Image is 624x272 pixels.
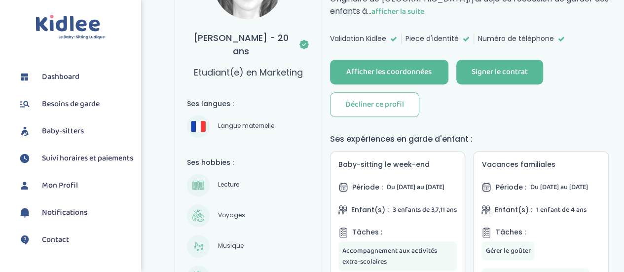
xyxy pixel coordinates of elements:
span: 3 enfants de 3,7,11 ans [393,204,457,215]
span: Baby-sitters [42,125,84,137]
button: Afficher les coordonnées [330,60,448,84]
img: suivihoraire.svg [17,151,32,166]
a: Mon Profil [17,178,133,193]
span: Besoins de garde [42,98,100,110]
h4: Ses langues : [187,99,310,109]
span: Suivi horaires et paiements [42,153,133,164]
div: Afficher les coordonnées [346,67,432,78]
h5: Baby-sitting le week-end [338,159,457,170]
span: Enfant(s) : [494,205,532,215]
span: Numéro de téléphone [478,34,554,44]
img: babysitters.svg [17,124,32,139]
button: Décliner ce profil [330,92,419,117]
div: Décliner ce profil [345,99,404,111]
img: dashboard.svg [17,70,32,84]
span: Musique [215,240,247,252]
span: Notifications [42,207,87,219]
span: afficher la suite [371,5,424,18]
span: Enfant(s) : [351,205,389,215]
img: besoin.svg [17,97,32,112]
img: contact.svg [17,233,32,247]
span: 1 enfant de 4 ans [536,204,586,215]
button: Signer le contrat [456,60,543,84]
span: Lecture [215,179,243,191]
span: Langue maternelle [215,120,278,132]
span: Gérer le goûter [485,245,530,256]
span: Piece d'identité [405,34,459,44]
h3: [PERSON_NAME] - 20 ans [187,31,310,58]
span: Dashboard [42,71,79,83]
img: logo.svg [36,15,105,40]
a: Baby-sitters [17,124,133,139]
span: Du [DATE] au [DATE] [387,182,444,193]
span: Mon Profil [42,180,78,192]
span: Validation Kidlee [330,34,386,44]
a: Suivi horaires et paiements [17,151,133,166]
span: Tâches : [495,227,525,237]
span: Période : [352,182,383,193]
a: Contact [17,233,133,247]
span: Voyages [215,210,249,222]
div: Signer le contrat [472,67,528,78]
img: profil.svg [17,178,32,193]
span: Tâches : [352,227,382,237]
span: Accompagnement aux activités extra-scolaires [342,245,453,267]
span: Du [DATE] au [DATE] [530,182,587,193]
a: Notifications [17,205,133,220]
img: notification.svg [17,205,32,220]
img: Français [191,121,206,131]
h4: Ses hobbies : [187,157,310,168]
a: Besoins de garde [17,97,133,112]
h5: Vacances familiales [481,159,600,170]
span: Période : [495,182,526,193]
a: Dashboard [17,70,133,84]
h4: Ses expériences en garde d'enfant : [330,133,609,145]
p: Etudiant(e) en Marketing [194,66,303,79]
span: Contact [42,234,69,246]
